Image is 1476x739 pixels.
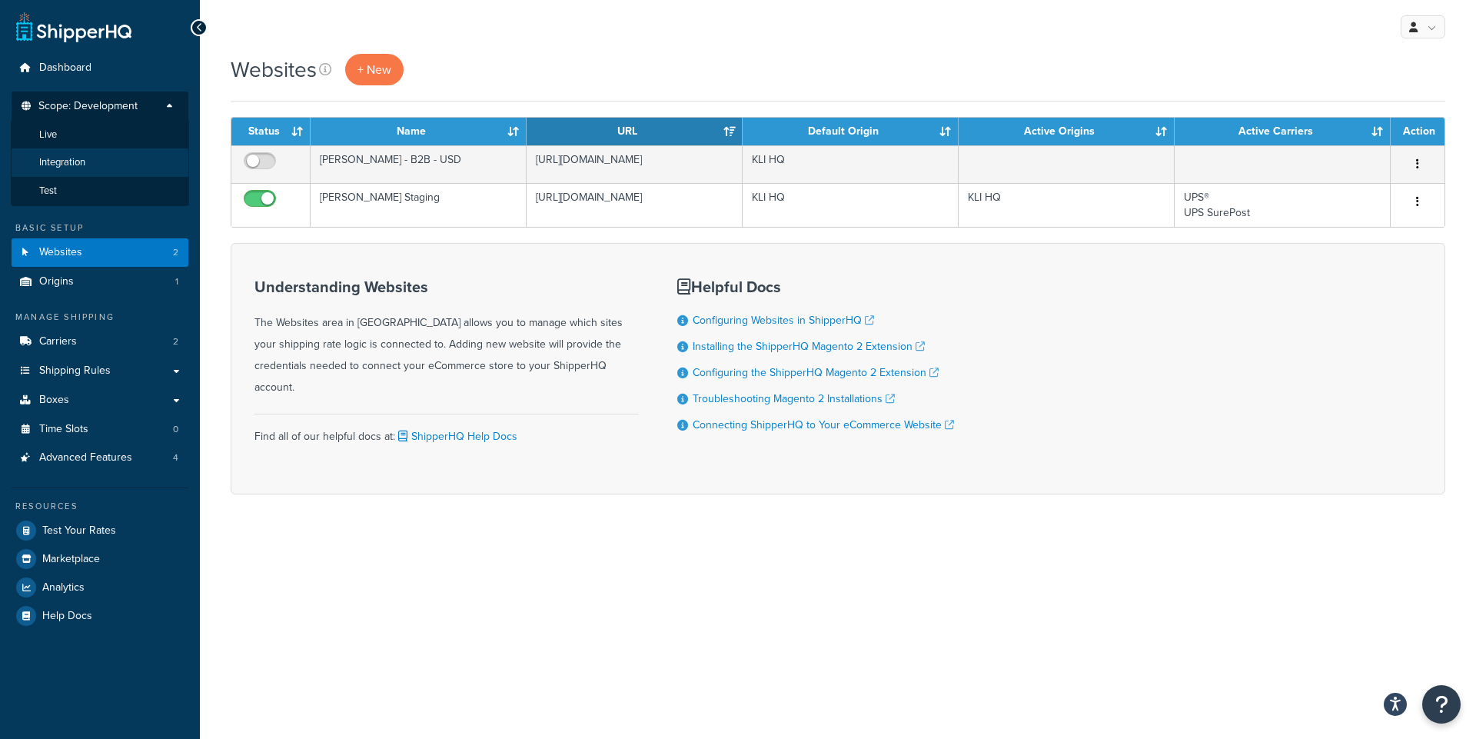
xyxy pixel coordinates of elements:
[693,391,895,407] a: Troubleshooting Magento 2 Installations
[254,278,639,398] div: The Websites area in [GEOGRAPHIC_DATA] allows you to manage which sites your shipping rate logic ...
[12,574,188,601] a: Analytics
[1175,118,1391,145] th: Active Carriers: activate to sort column ascending
[175,275,178,288] span: 1
[12,328,188,356] li: Carriers
[743,183,959,227] td: KLI HQ
[39,275,74,288] span: Origins
[39,128,57,141] span: Live
[743,145,959,183] td: KLI HQ
[311,183,527,227] td: [PERSON_NAME] Staging
[16,12,131,42] a: ShipperHQ Home
[12,415,188,444] li: Time Slots
[39,423,88,436] span: Time Slots
[959,183,1175,227] td: KLI HQ
[311,118,527,145] th: Name: activate to sort column ascending
[39,365,111,378] span: Shipping Rules
[12,415,188,444] a: Time Slots 0
[357,61,391,78] span: + New
[693,338,925,355] a: Installing the ShipperHQ Magento 2 Extension
[12,54,188,82] a: Dashboard
[173,451,178,464] span: 4
[39,335,77,348] span: Carriers
[254,414,639,448] div: Find all of our helpful docs at:
[12,602,188,630] a: Help Docs
[1391,118,1444,145] th: Action
[39,185,57,198] span: Test
[12,386,188,414] a: Boxes
[42,581,85,594] span: Analytics
[42,524,116,538] span: Test Your Rates
[677,278,954,295] h3: Helpful Docs
[12,328,188,356] a: Carriers 2
[743,118,959,145] th: Default Origin: activate to sort column ascending
[11,121,189,149] li: Live
[12,268,188,296] a: Origins 1
[527,183,743,227] td: [URL][DOMAIN_NAME]
[11,177,189,205] li: Test
[12,221,188,235] div: Basic Setup
[39,156,85,169] span: Integration
[38,100,138,113] span: Scope: Development
[12,517,188,544] a: Test Your Rates
[39,451,132,464] span: Advanced Features
[42,553,100,566] span: Marketplace
[12,238,188,267] a: Websites 2
[39,246,82,259] span: Websites
[42,610,92,623] span: Help Docs
[959,118,1175,145] th: Active Origins: activate to sort column ascending
[693,417,954,433] a: Connecting ShipperHQ to Your eCommerce Website
[1175,183,1391,227] td: UPS® UPS SurePost
[693,365,939,381] a: Configuring the ShipperHQ Magento 2 Extension
[231,55,317,85] h1: Websites
[12,311,188,324] div: Manage Shipping
[39,62,91,75] span: Dashboard
[173,423,178,436] span: 0
[12,444,188,472] a: Advanced Features 4
[1422,685,1461,724] button: Open Resource Center
[173,335,178,348] span: 2
[12,357,188,385] a: Shipping Rules
[11,148,189,177] li: Integration
[12,545,188,573] a: Marketplace
[12,268,188,296] li: Origins
[12,500,188,513] div: Resources
[12,444,188,472] li: Advanced Features
[395,428,517,444] a: ShipperHQ Help Docs
[173,246,178,259] span: 2
[527,145,743,183] td: [URL][DOMAIN_NAME]
[254,278,639,295] h3: Understanding Websites
[39,394,69,407] span: Boxes
[311,145,527,183] td: [PERSON_NAME] - B2B - USD
[345,54,404,85] a: + New
[12,238,188,267] li: Websites
[693,312,874,328] a: Configuring Websites in ShipperHQ
[231,118,311,145] th: Status: activate to sort column ascending
[527,118,743,145] th: URL: activate to sort column ascending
